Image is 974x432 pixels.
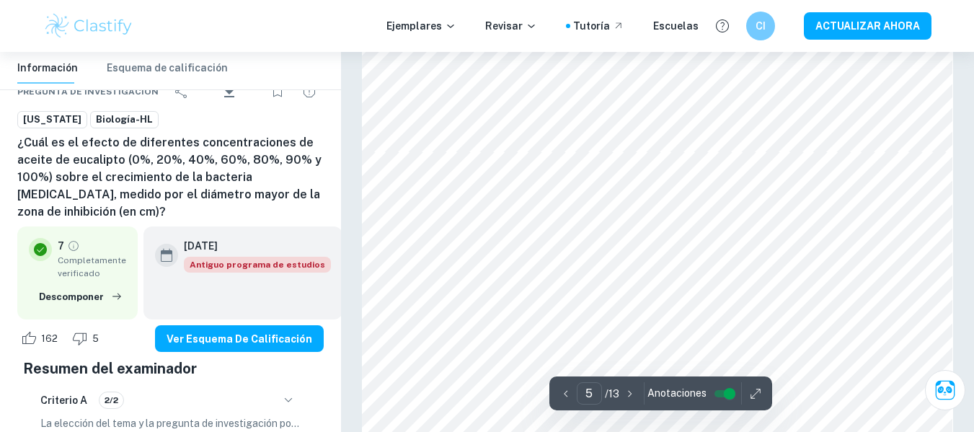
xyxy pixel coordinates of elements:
button: Descomponer [35,286,126,308]
a: [US_STATE] [17,110,87,128]
font: 162 [41,333,58,344]
div: Descargar [199,73,260,110]
div: Informar de un problema [295,77,324,106]
img: Logotipo de Clastify [43,12,135,40]
font: Resumen del examinador [23,360,197,377]
div: Como [17,327,66,350]
font: Antiguo programa de estudios [190,260,325,270]
font: Ejemplares [386,20,442,32]
font: [US_STATE] [23,114,81,125]
button: CI [746,12,775,40]
font: ACTUALIZAR AHORA [815,21,920,32]
font: 13 [608,388,619,400]
font: Revisar [485,20,523,32]
font: / [605,388,608,400]
button: Ayuda y comentarios [710,14,735,38]
button: Ver esquema de calificación [155,325,324,352]
font: ¿Cuál es el efecto de diferentes concentraciones de aceite de eucalipto (0%, 20%, 40%, 60%, 80%, ... [17,136,322,219]
a: Tutoría [573,18,624,34]
font: Ver esquema de calificación [167,333,312,345]
div: A partir de la convocatoria de mayo de 2025, los requisitos de Biología IA han cambiado. Puedes c... [184,257,331,273]
font: Descomponer [39,291,104,301]
font: Tutoría [573,20,610,32]
font: Anotaciones [647,387,707,399]
a: Grado totalmente verificado [67,239,80,252]
font: Biología-HL [96,114,153,125]
font: Criterio A [40,394,87,406]
button: ACTUALIZAR AHORA [804,12,931,39]
div: Aversión [68,327,107,350]
a: Escuelas [653,18,699,34]
font: Esquema de calificación [107,62,228,74]
font: CI [756,20,766,32]
font: [DATE] [184,240,218,252]
a: Biología-HL [90,110,159,128]
font: Pregunta de investigación [17,87,159,97]
font: Completamente verificado [58,255,126,278]
font: 2/2 [105,395,118,405]
font: Escuelas [653,20,699,32]
div: Compartir [167,77,196,106]
button: Pregúntale a Clai [925,370,965,410]
font: 5 [92,333,99,344]
div: Marcador [263,77,292,106]
font: 7 [58,240,64,252]
font: Información [17,62,78,74]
